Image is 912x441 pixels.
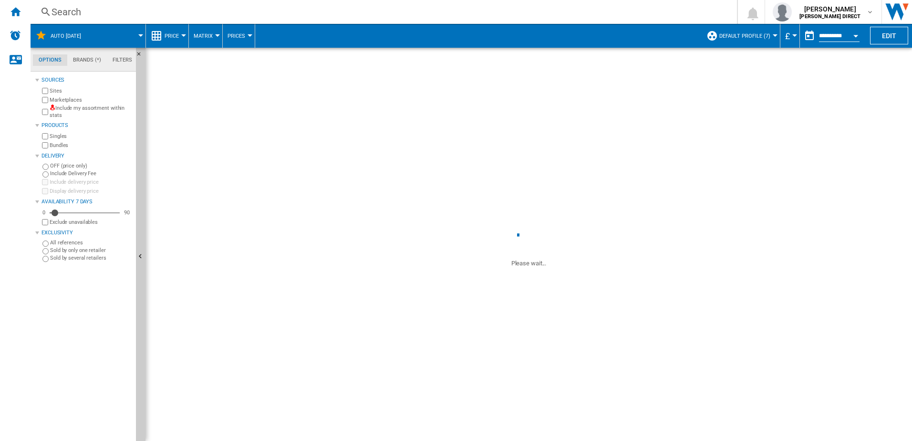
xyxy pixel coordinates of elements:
input: Bundles [42,142,48,148]
md-tab-item: Brands (*) [67,54,107,66]
span: £ [785,31,790,41]
input: Marketplaces [42,97,48,103]
md-menu: Currency [780,24,800,48]
button: AUTO [DATE] [51,24,91,48]
button: md-calendar [800,26,819,45]
label: Singles [50,133,132,140]
img: alerts-logo.svg [10,30,21,41]
input: Sold by several retailers [42,256,49,262]
label: Exclude unavailables [50,219,132,226]
button: Matrix [194,24,218,48]
span: AUTO THURSDAY [51,33,81,39]
input: Sold by only one retailer [42,248,49,254]
label: Display delivery price [50,188,132,195]
input: Include delivery price [42,179,48,185]
input: Display delivery price [42,219,48,225]
label: Include my assortment within stats [50,105,132,119]
div: 0 [40,209,48,216]
button: Default profile (7) [719,24,775,48]
input: Sites [42,88,48,94]
label: Sold by several retailers [50,254,132,262]
input: Singles [42,133,48,139]
label: OFF (price only) [50,162,132,169]
img: mysite-not-bg-18x18.png [50,105,55,110]
button: Prices [228,24,250,48]
input: All references [42,241,49,247]
div: Delivery [41,152,132,160]
div: 90 [122,209,132,216]
md-slider: Availability [50,208,120,218]
button: Hide [136,48,147,65]
div: Availability 7 Days [41,198,132,206]
label: Include Delivery Fee [50,170,132,177]
label: Sold by only one retailer [50,247,132,254]
div: Price [151,24,184,48]
ng-transclude: Please wait... [511,260,547,267]
button: Edit [870,27,908,44]
span: Default profile (7) [719,33,770,39]
input: Include Delivery Fee [42,171,49,178]
label: Sites [50,87,132,94]
span: Matrix [194,33,213,39]
b: [PERSON_NAME] DIRECT [799,13,860,20]
button: £ [785,24,795,48]
button: Price [165,24,184,48]
md-tab-item: Filters [107,54,138,66]
label: All references [50,239,132,246]
input: Display delivery price [42,188,48,194]
div: Sources [41,76,132,84]
div: Exclusivity [41,229,132,237]
label: Include delivery price [50,178,132,186]
button: Open calendar [847,26,864,43]
div: Default profile (7) [706,24,775,48]
div: Products [41,122,132,129]
div: AUTO [DATE] [35,24,141,48]
input: Include my assortment within stats [42,106,48,118]
input: OFF (price only) [42,164,49,170]
img: profile.jpg [773,2,792,21]
md-tab-item: Options [33,54,67,66]
span: Price [165,33,179,39]
span: [PERSON_NAME] [799,4,860,14]
span: Prices [228,33,245,39]
label: Marketplaces [50,96,132,104]
div: Search [52,5,712,19]
label: Bundles [50,142,132,149]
